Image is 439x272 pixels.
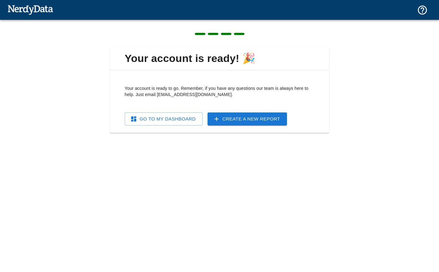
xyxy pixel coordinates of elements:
button: Support and Documentation [413,1,432,19]
img: NerdyData.com [7,3,53,16]
a: Go To My Dashboard [125,112,203,125]
a: Create a New Report [208,112,287,125]
span: Your account is ready! 🎉 [115,52,325,65]
p: Your account is ready to go. Remember, if you have any questions our team is always here to help.... [125,85,315,98]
